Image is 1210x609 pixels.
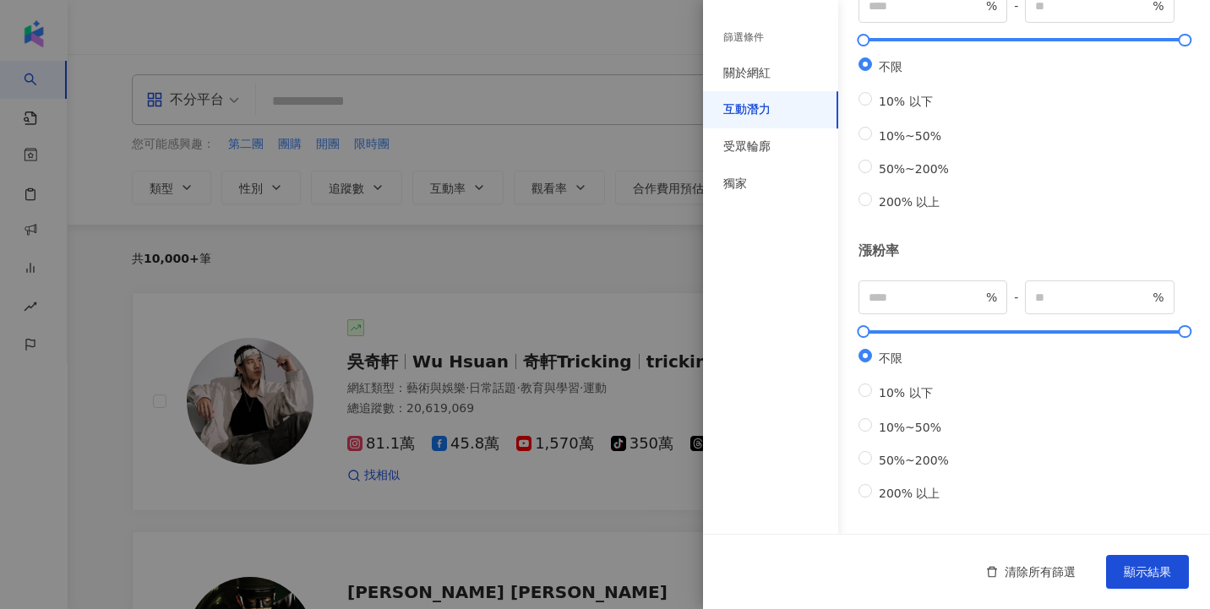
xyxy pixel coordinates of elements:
span: 顯示結果 [1124,565,1171,579]
span: 50%~200% [872,454,956,467]
span: 10% 以下 [872,95,940,108]
span: 不限 [872,351,909,365]
span: 清除所有篩選 [1005,565,1076,579]
span: % [986,288,997,307]
span: 200% 以上 [872,487,946,500]
span: 50%~200% [872,162,956,176]
button: 清除所有篩選 [969,555,1093,589]
div: 互動潛力 [723,101,771,118]
span: 200% 以上 [872,195,946,209]
div: 關於網紅 [723,65,771,82]
span: 10% 以下 [872,386,940,400]
span: delete [986,566,998,578]
span: 不限 [872,60,909,73]
div: 漲粉率 [858,242,1190,260]
button: 顯示結果 [1106,555,1189,589]
div: 篩選條件 [723,30,764,45]
span: % [1153,288,1164,307]
span: - [1007,288,1025,307]
div: 獨家 [723,176,747,193]
span: 10%~50% [872,421,948,434]
div: 受眾輪廓 [723,139,771,155]
span: 10%~50% [872,129,948,143]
